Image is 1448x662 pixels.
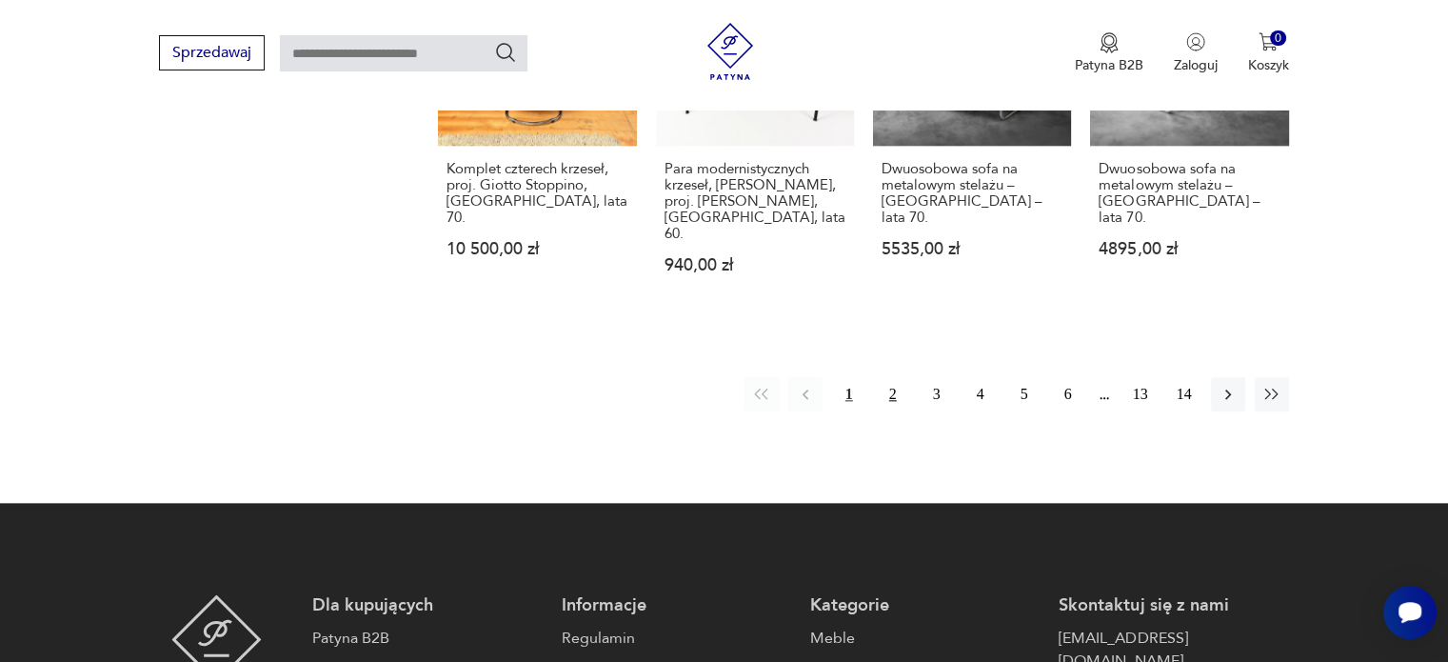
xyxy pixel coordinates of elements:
[1248,56,1289,74] p: Koszyk
[1075,32,1143,74] a: Ikona medaluPatyna B2B
[920,377,954,411] button: 3
[1099,161,1279,226] h3: Dwuosobowa sofa na metalowym stelażu – [GEOGRAPHIC_DATA] – lata 70.
[1123,377,1158,411] button: 13
[159,48,265,61] a: Sprzedawaj
[1383,586,1437,639] iframe: Smartsupp widget button
[1248,32,1289,74] button: 0Koszyk
[446,241,627,257] p: 10 500,00 zł
[882,161,1062,226] h3: Dwuosobowa sofa na metalowym stelażu – [GEOGRAPHIC_DATA] – lata 70.
[810,594,1040,617] p: Kategorie
[312,627,542,650] a: Patyna B2B
[159,35,265,70] button: Sprzedawaj
[1259,32,1278,51] img: Ikona koszyka
[1270,30,1286,47] div: 0
[446,161,627,226] h3: Komplet czterech krzeseł, proj. Giotto Stoppino, [GEOGRAPHIC_DATA], lata 70.
[832,377,866,411] button: 1
[1075,32,1143,74] button: Patyna B2B
[562,594,791,617] p: Informacje
[702,23,759,80] img: Patyna - sklep z meblami i dekoracjami vintage
[1099,241,1279,257] p: 4895,00 zł
[963,377,998,411] button: 4
[562,627,791,650] a: Regulamin
[1186,32,1205,51] img: Ikonka użytkownika
[1174,32,1218,74] button: Zaloguj
[1174,56,1218,74] p: Zaloguj
[1075,56,1143,74] p: Patyna B2B
[882,241,1062,257] p: 5535,00 zł
[1167,377,1201,411] button: 14
[1059,594,1288,617] p: Skontaktuj się z nami
[1100,32,1119,53] img: Ikona medalu
[494,41,517,64] button: Szukaj
[312,594,542,617] p: Dla kupujących
[810,627,1040,650] a: Meble
[664,161,845,242] h3: Para modernistycznych krzeseł, [PERSON_NAME], proj. [PERSON_NAME], [GEOGRAPHIC_DATA], lata 60.
[1051,377,1085,411] button: 6
[876,377,910,411] button: 2
[1007,377,1041,411] button: 5
[664,257,845,273] p: 940,00 zł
